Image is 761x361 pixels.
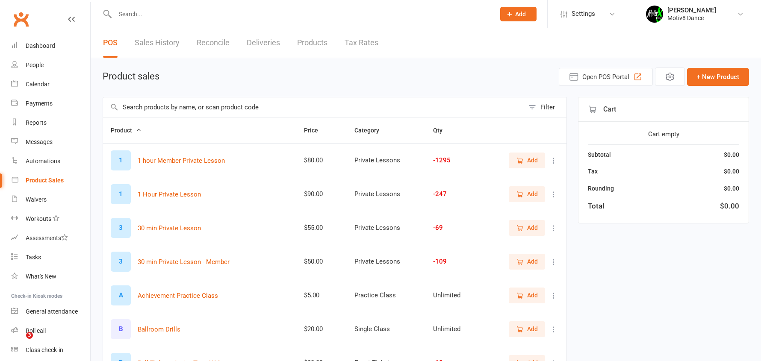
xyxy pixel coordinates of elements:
[724,167,739,176] div: $0.00
[527,156,538,165] span: Add
[111,184,131,204] div: Set product image
[26,327,46,334] div: Roll call
[354,157,418,164] div: Private Lessons
[433,258,473,265] div: -109
[304,127,327,134] span: Price
[103,71,159,82] h1: Product sales
[667,14,716,22] div: Motiv8 Dance
[433,292,473,299] div: Unlimited
[11,36,90,56] a: Dashboard
[667,6,716,14] div: [PERSON_NAME]
[11,190,90,209] a: Waivers
[26,308,78,315] div: General attendance
[11,209,90,229] a: Workouts
[527,291,538,300] span: Add
[11,340,90,360] a: Class kiosk mode
[687,68,749,86] button: + New Product
[111,218,131,238] div: Set product image
[26,81,50,88] div: Calendar
[11,152,90,171] a: Automations
[433,125,452,135] button: Qty
[26,62,44,68] div: People
[354,258,418,265] div: Private Lessons
[111,252,131,272] div: Set product image
[354,191,418,198] div: Private Lessons
[11,171,90,190] a: Product Sales
[111,125,142,135] button: Product
[138,324,180,335] button: Ballroom Drills
[509,220,545,235] button: Add
[26,254,41,261] div: Tasks
[345,28,378,58] a: Tax Rates
[515,11,526,18] span: Add
[111,319,131,339] div: Set product image
[433,157,473,164] div: -1295
[304,258,339,265] div: $50.00
[197,28,230,58] a: Reconcile
[26,100,53,107] div: Payments
[26,138,53,145] div: Messages
[26,346,63,353] div: Class check-in
[26,215,51,222] div: Workouts
[11,267,90,286] a: What's New
[26,177,64,184] div: Product Sales
[26,196,47,203] div: Waivers
[433,224,473,232] div: -69
[9,332,29,352] iframe: Intercom live chat
[509,288,545,303] button: Add
[527,189,538,199] span: Add
[588,129,739,139] div: Cart empty
[11,302,90,321] a: General attendance kiosk mode
[304,191,339,198] div: $90.00
[578,97,749,122] div: Cart
[354,292,418,299] div: Practice Class
[103,97,524,117] input: Search products by name, or scan product code
[524,97,566,117] button: Filter
[11,248,90,267] a: Tasks
[527,257,538,266] span: Add
[540,102,555,112] div: Filter
[433,127,452,134] span: Qty
[354,326,418,333] div: Single Class
[111,127,142,134] span: Product
[138,156,225,166] button: 1 hour Member Private Lesson
[304,326,339,333] div: $20.00
[26,332,33,339] span: 3
[26,235,68,241] div: Assessments
[509,254,545,269] button: Add
[500,7,537,21] button: Add
[724,150,739,159] div: $0.00
[527,324,538,334] span: Add
[720,200,739,212] div: $0.00
[354,125,389,135] button: Category
[135,28,180,58] a: Sales History
[588,150,611,159] div: Subtotal
[111,285,131,305] div: Set product image
[11,56,90,75] a: People
[297,28,327,58] a: Products
[111,150,131,170] div: Set product image
[509,186,545,202] button: Add
[304,125,327,135] button: Price
[138,189,201,200] button: 1 Hour Private Lesson
[354,224,418,232] div: Private Lessons
[354,127,389,134] span: Category
[11,113,90,132] a: Reports
[646,6,663,23] img: thumb_image1679272194.png
[724,184,739,193] div: $0.00
[433,326,473,333] div: Unlimited
[509,153,545,168] button: Add
[11,321,90,340] a: Roll call
[112,8,489,20] input: Search...
[138,291,218,301] button: Achievement Practice Class
[247,28,280,58] a: Deliveries
[509,321,545,337] button: Add
[304,292,339,299] div: $5.00
[588,184,614,193] div: Rounding
[26,42,55,49] div: Dashboard
[588,200,604,212] div: Total
[26,158,60,164] div: Automations
[304,224,339,232] div: $55.00
[304,157,339,164] div: $80.00
[559,68,653,86] button: Open POS Portal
